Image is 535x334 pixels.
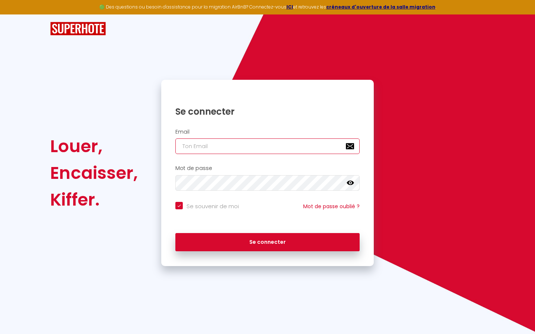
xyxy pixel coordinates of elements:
[50,22,106,36] img: SuperHote logo
[303,203,360,210] a: Mot de passe oublié ?
[326,4,435,10] a: créneaux d'ouverture de la salle migration
[175,129,360,135] h2: Email
[175,165,360,171] h2: Mot de passe
[175,106,360,117] h1: Se connecter
[50,186,138,213] div: Kiffer.
[286,4,293,10] a: ICI
[50,160,138,186] div: Encaisser,
[50,133,138,160] div: Louer,
[175,138,360,154] input: Ton Email
[6,3,28,25] button: Ouvrir le widget de chat LiveChat
[175,233,360,252] button: Se connecter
